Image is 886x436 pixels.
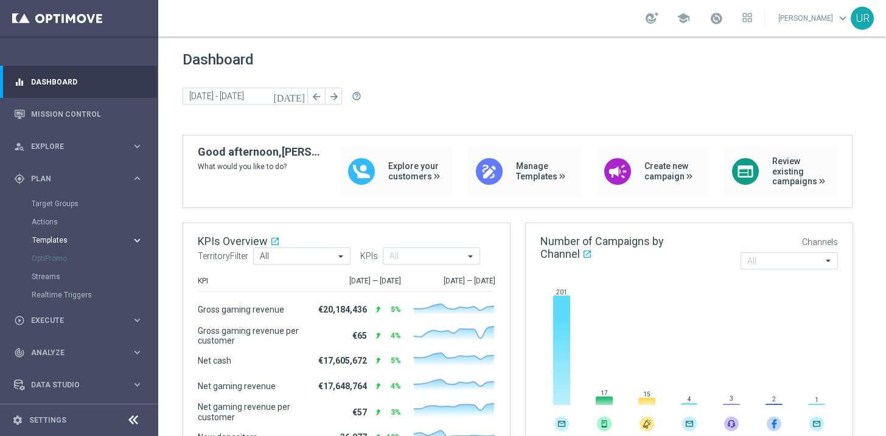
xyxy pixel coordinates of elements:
[14,173,131,184] div: Plan
[31,143,131,150] span: Explore
[131,140,143,152] i: keyboard_arrow_right
[131,379,143,390] i: keyboard_arrow_right
[13,316,144,325] button: play_circle_outline Execute keyboard_arrow_right
[14,347,25,358] i: track_changes
[31,401,127,433] a: Optibot
[14,347,131,358] div: Analyze
[31,349,131,356] span: Analyze
[32,237,131,244] div: Templates
[131,235,143,246] i: keyboard_arrow_right
[12,415,23,426] i: settings
[32,237,119,244] span: Templates
[14,315,131,326] div: Execute
[13,109,144,119] button: Mission Control
[14,173,25,184] i: gps_fixed
[14,401,143,433] div: Optibot
[32,217,127,227] a: Actions
[13,380,144,390] button: Data Studio keyboard_arrow_right
[32,286,157,304] div: Realtime Triggers
[32,272,127,282] a: Streams
[14,77,25,88] i: equalizer
[14,379,131,390] div: Data Studio
[131,173,143,184] i: keyboard_arrow_right
[32,231,157,249] div: Templates
[31,98,143,130] a: Mission Control
[31,317,131,324] span: Execute
[677,12,690,25] span: school
[14,315,25,326] i: play_circle_outline
[13,142,144,151] button: person_search Explore keyboard_arrow_right
[32,235,144,245] button: Templates keyboard_arrow_right
[777,9,851,27] a: [PERSON_NAME]keyboard_arrow_down
[131,347,143,358] i: keyboard_arrow_right
[32,249,157,268] div: OptiPromo
[13,348,144,358] button: track_changes Analyze keyboard_arrow_right
[32,199,127,209] a: Target Groups
[14,98,143,130] div: Mission Control
[32,195,157,213] div: Target Groups
[32,268,157,286] div: Streams
[13,174,144,184] button: gps_fixed Plan keyboard_arrow_right
[131,314,143,326] i: keyboard_arrow_right
[31,381,131,389] span: Data Studio
[851,7,874,30] div: UR
[14,141,131,152] div: Explore
[29,417,66,424] a: Settings
[13,77,144,87] button: equalizer Dashboard
[32,290,127,300] a: Realtime Triggers
[14,141,25,152] i: person_search
[32,213,157,231] div: Actions
[31,66,143,98] a: Dashboard
[31,175,131,182] span: Plan
[836,12,849,25] span: keyboard_arrow_down
[14,66,143,98] div: Dashboard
